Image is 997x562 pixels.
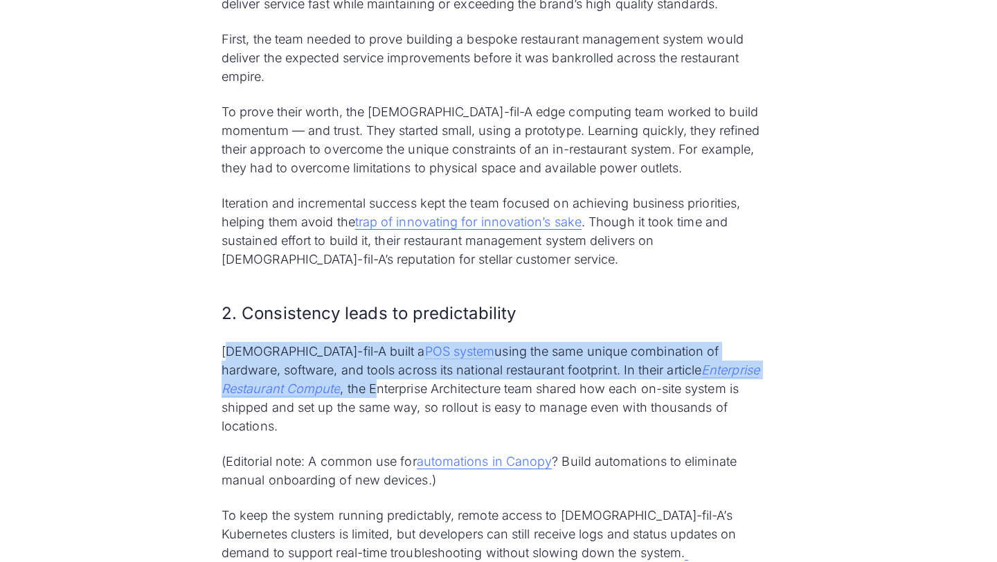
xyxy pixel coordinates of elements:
[425,344,495,359] a: POS system
[222,30,775,86] p: First, the team needed to prove building a bespoke restaurant management system would deliver the...
[355,215,582,230] a: trap of innovating for innovation’s sake
[222,302,775,325] h3: 2. Consistency leads to predictability
[222,194,775,269] p: Iteration and incremental success kept the team focused on achieving business priorities, helping...
[417,454,553,469] a: automations in Canopy
[222,102,775,177] p: To prove their worth, the [DEMOGRAPHIC_DATA]-fil-A edge computing team worked to build momentum —...
[222,342,775,435] p: [DEMOGRAPHIC_DATA]-fil-A built a using the same unique combination of hardware, software, and too...
[222,363,760,396] em: Enterprise Restaurant Compute
[222,363,760,397] a: Enterprise Restaurant Compute
[222,452,775,489] p: (Editorial note: A common use for ? Build automations to eliminate manual onboarding of new devic...
[222,506,775,562] p: To keep the system running predictably, remote access to [DEMOGRAPHIC_DATA]-fil-A’s Kubernetes cl...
